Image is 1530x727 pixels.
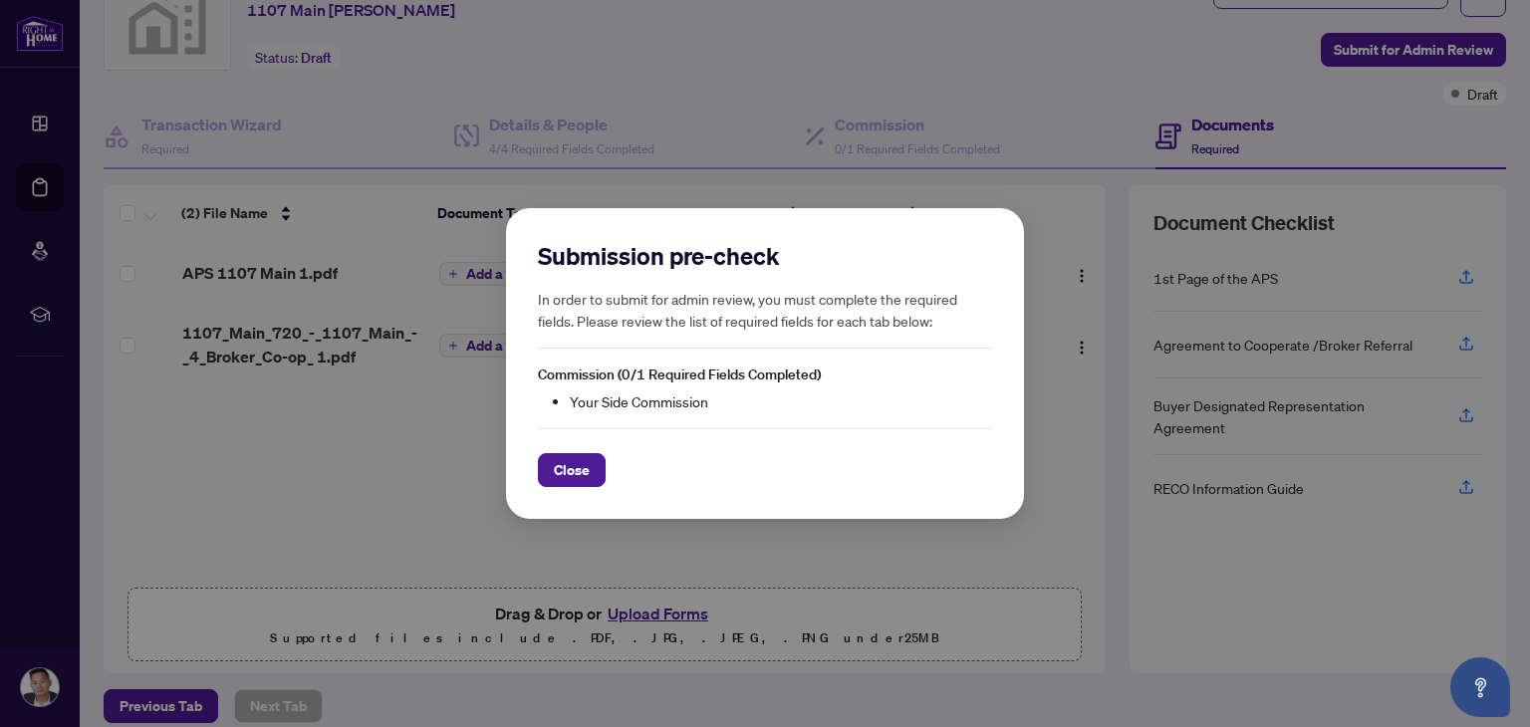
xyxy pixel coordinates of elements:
span: Commission (0/1 Required Fields Completed) [538,365,821,383]
button: Open asap [1450,657,1510,717]
span: Close [554,454,590,486]
button: Close [538,453,606,487]
li: Your Side Commission [570,390,992,412]
h5: In order to submit for admin review, you must complete the required fields. Please review the lis... [538,288,992,332]
h2: Submission pre-check [538,240,992,272]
